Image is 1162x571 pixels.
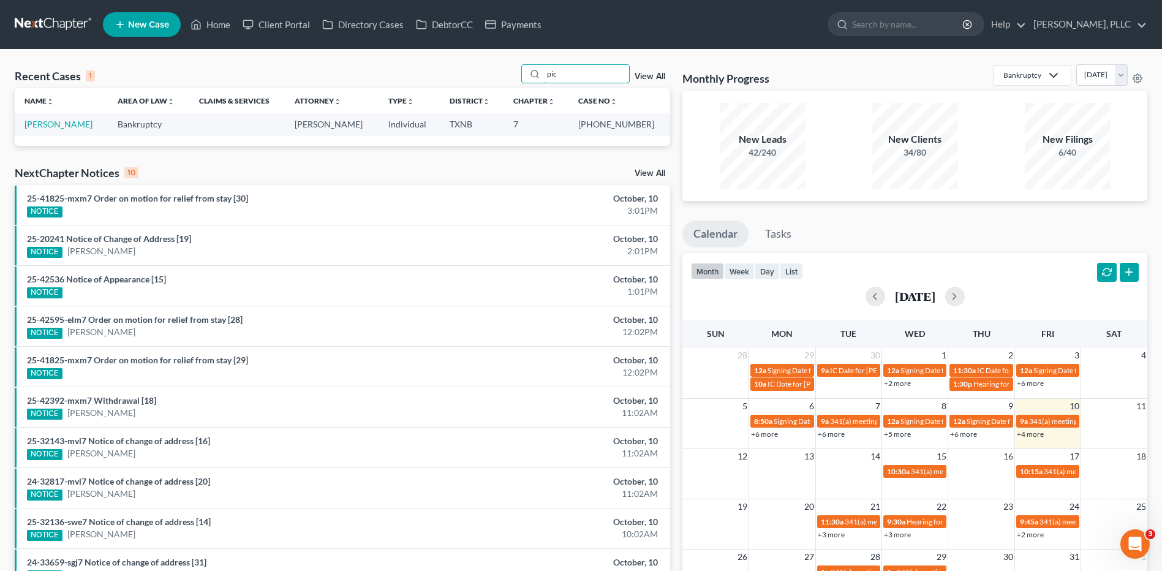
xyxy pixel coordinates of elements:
[27,409,62,420] div: NOTICE
[940,399,948,414] span: 8
[27,516,211,527] a: 25-32136-swe7 Notice of change of address [14]
[1017,530,1044,539] a: +2 more
[67,245,135,257] a: [PERSON_NAME]
[27,368,62,379] div: NOTICE
[872,146,958,159] div: 34/80
[682,71,769,86] h3: Monthly Progress
[874,399,881,414] span: 7
[27,274,166,284] a: 25-42536 Notice of Appearance [15]
[25,119,92,129] a: [PERSON_NAME]
[456,516,658,528] div: October, 10
[456,447,658,459] div: 11:02AM
[316,13,410,36] a: Directory Cases
[456,395,658,407] div: October, 10
[852,13,964,36] input: Search by name...
[887,467,910,476] span: 10:30a
[736,449,749,464] span: 12
[1106,328,1122,339] span: Sat
[513,96,555,105] a: Chapterunfold_more
[456,407,658,419] div: 11:02AM
[440,113,504,135] td: TXNB
[803,499,815,514] span: 20
[821,517,843,526] span: 11:30a
[67,488,135,500] a: [PERSON_NAME]
[67,528,135,540] a: [PERSON_NAME]
[935,499,948,514] span: 22
[1044,467,1162,476] span: 341(a) meeting for [PERSON_NAME]
[635,72,665,81] a: View All
[128,20,169,29] span: New Case
[568,113,670,135] td: [PHONE_NUMBER]
[1025,146,1111,159] div: 6/40
[821,366,829,375] span: 9a
[691,263,724,279] button: month
[456,488,658,500] div: 11:02AM
[27,449,62,460] div: NOTICE
[25,96,54,105] a: Nameunfold_more
[905,328,925,339] span: Wed
[1068,550,1081,564] span: 31
[754,366,766,375] span: 12a
[456,285,658,298] div: 1:01PM
[1020,517,1038,526] span: 9:45a
[887,417,899,426] span: 12a
[754,221,802,248] a: Tasks
[1145,529,1155,539] span: 3
[1017,379,1044,388] a: +6 more
[768,379,861,388] span: IC Date for [PERSON_NAME]
[973,379,1010,388] span: Hearing for
[1068,499,1081,514] span: 24
[1033,366,1143,375] span: Signing Date for [PERSON_NAME]
[456,556,658,569] div: October, 10
[803,348,815,363] span: 29
[1002,550,1014,564] span: 30
[479,13,548,36] a: Payments
[456,528,658,540] div: 10:02AM
[456,314,658,326] div: October, 10
[456,435,658,447] div: October, 10
[754,379,766,388] span: 10a
[1007,399,1014,414] span: 9
[184,13,236,36] a: Home
[884,429,911,439] a: +5 more
[950,429,977,439] a: +6 more
[911,467,1088,476] span: 341(a) meeting for [PERSON_NAME] [PERSON_NAME]
[450,96,490,105] a: Districtunfold_more
[456,233,658,245] div: October, 10
[900,366,1010,375] span: Signing Date for [PERSON_NAME]
[940,348,948,363] span: 1
[295,96,341,105] a: Attorneyunfold_more
[821,417,829,426] span: 9a
[15,165,138,180] div: NextChapter Notices
[803,449,815,464] span: 13
[285,113,378,135] td: [PERSON_NAME]
[456,245,658,257] div: 2:01PM
[456,326,658,338] div: 12:02PM
[379,113,440,135] td: Individual
[388,96,414,105] a: Typeunfold_more
[410,13,479,36] a: DebtorCC
[27,355,248,365] a: 25-41825-mxm7 Order on motion for relief from stay [29]
[27,530,62,541] div: NOTICE
[456,205,658,217] div: 3:01PM
[907,517,1002,526] span: Hearing for [PERSON_NAME]
[1020,366,1032,375] span: 12a
[1135,399,1147,414] span: 11
[977,366,1145,375] span: IC Date for [PERSON_NAME][GEOGRAPHIC_DATA]
[236,13,316,36] a: Client Portal
[1068,449,1081,464] span: 17
[67,407,135,419] a: [PERSON_NAME]
[803,550,815,564] span: 27
[67,447,135,459] a: [PERSON_NAME]
[27,436,210,446] a: 25-32143-mvl7 Notice of change of address [16]
[1029,417,1147,426] span: 341(a) meeting for [PERSON_NAME]
[884,379,911,388] a: +2 more
[736,499,749,514] span: 19
[845,517,993,526] span: 341(a) meeting for Crescent [PERSON_NAME]
[755,263,780,279] button: day
[27,233,191,244] a: 25-20241 Notice of Change of Address [19]
[189,88,285,113] th: Claims & Services
[1002,499,1014,514] span: 23
[869,449,881,464] span: 14
[1027,13,1147,36] a: [PERSON_NAME], PLLC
